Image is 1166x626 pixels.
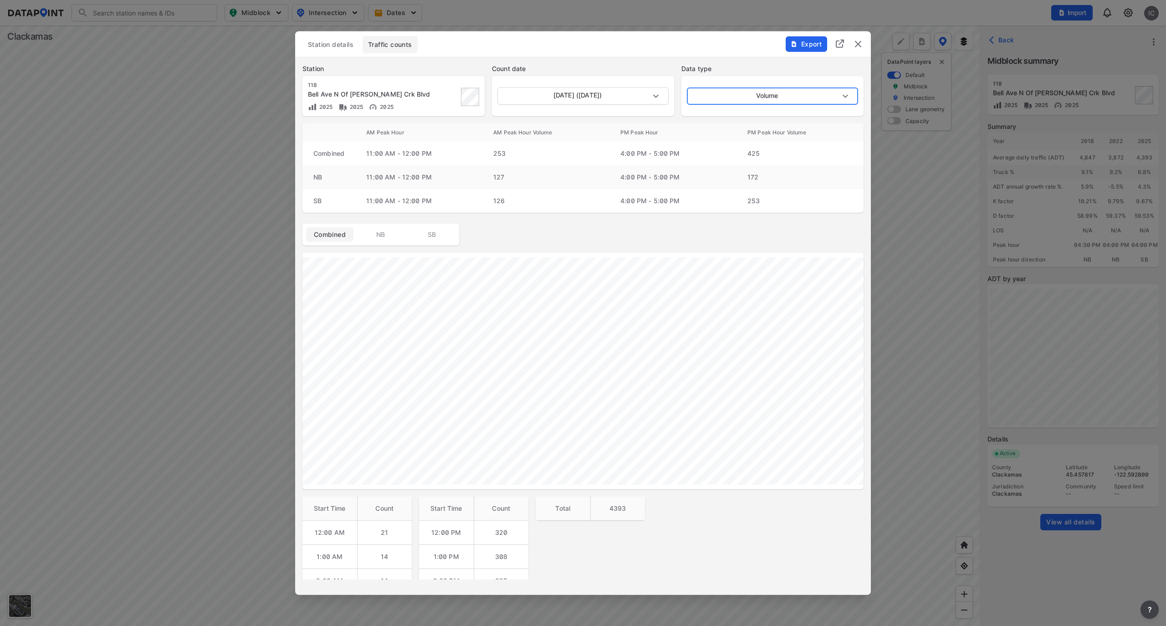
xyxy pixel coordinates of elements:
[474,544,528,569] td: 308
[482,142,609,165] td: 253
[790,41,798,48] img: File%20-%20Download.70cf71cd.svg
[308,82,458,89] div: 118
[368,40,412,49] span: Traffic counts
[357,520,412,544] td: 21
[1146,604,1153,615] span: ?
[419,497,474,521] th: Start Time
[474,497,528,521] th: Count
[308,90,458,99] div: Bell Ave N Of Johnson Crk Blvd
[482,165,609,189] td: 127
[378,103,394,110] span: 2025
[419,569,474,593] td: 2:00 PM
[302,165,355,189] td: NB
[302,497,357,521] th: Start Time
[308,40,353,49] span: Station details
[834,38,845,49] img: full_screen.b7bf9a36.svg
[736,142,864,165] td: 425
[338,103,348,112] img: Vehicle class
[736,123,864,142] th: PM Peak Hour Volume
[302,36,864,53] div: basic tabs example
[736,165,864,189] td: 172
[302,520,357,544] td: 12:00 AM
[482,189,609,213] td: 126
[791,40,821,49] span: Export
[302,569,357,593] td: 2:00 AM
[368,103,378,112] img: Vehicle speed
[419,520,474,544] td: 12:00 PM
[853,39,864,50] button: delete
[687,87,858,105] div: Volume
[492,64,674,73] label: Count date
[312,230,348,239] span: Combined
[609,165,736,189] td: 4:00 PM - 5:00 PM
[786,36,827,52] button: Export
[348,103,363,110] span: 2025
[357,544,412,569] td: 14
[609,123,736,142] th: PM Peak Hour
[1140,600,1159,619] button: more
[474,569,528,593] td: 395
[609,142,736,165] td: 4:00 PM - 5:00 PM
[609,189,736,213] td: 4:00 PM - 5:00 PM
[302,189,355,213] td: SB
[302,142,355,165] td: Combined
[355,189,482,213] td: 11:00 AM - 12:00 PM
[355,142,482,165] td: 11:00 AM - 12:00 PM
[590,497,645,520] th: 4393
[736,189,864,213] td: 253
[474,520,528,544] td: 320
[536,497,645,520] table: customized table
[317,103,333,110] span: 2025
[355,165,482,189] td: 11:00 AM - 12:00 PM
[357,497,412,521] th: Count
[414,230,450,239] span: SB
[681,64,864,73] label: Data type
[497,87,669,105] div: [DATE] ([DATE])
[357,569,412,593] td: 14
[302,544,357,569] td: 1:00 AM
[302,64,485,73] label: Station
[419,544,474,569] td: 1:00 PM
[363,230,399,239] span: NB
[853,39,864,50] img: close.efbf2170.svg
[482,123,609,142] th: AM Peak Hour Volume
[536,497,590,520] th: Total
[306,227,455,242] div: basic tabs example
[355,123,482,142] th: AM Peak Hour
[308,103,317,112] img: Volume count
